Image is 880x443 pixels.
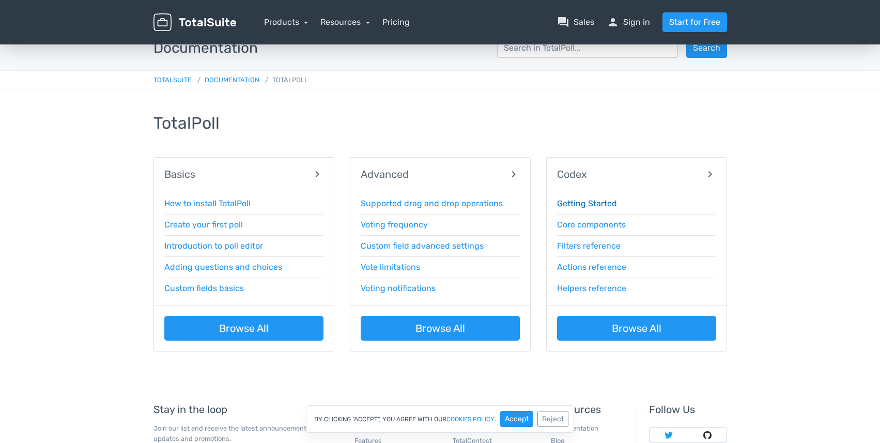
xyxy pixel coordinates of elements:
[551,404,628,415] h5: Resources
[164,262,282,272] a: Adding questions and choices
[193,76,259,84] a: Documentation
[446,416,495,422] a: cookies policy
[557,220,626,230] a: Core components
[361,283,436,293] a: Voting notifications
[164,169,195,180] span: Basics
[686,38,727,58] button: Search
[557,241,621,251] a: Filters reference
[361,262,420,272] a: Vote limitations
[500,411,533,427] button: Accept
[311,168,323,180] span: chevron_right
[607,16,619,28] span: person
[164,198,251,208] a: How to install TotalPoll
[153,76,192,84] a: TotalSuite
[557,283,626,293] a: Helpers reference
[665,431,673,439] img: Follow TotalSuite on Twitter
[164,283,244,293] a: Custom fields basics
[164,316,323,341] a: Browse All
[153,404,330,415] h5: Stay in the loop
[361,241,484,251] a: Custom field advanced settings
[557,16,594,28] a: question_answerSales
[153,114,727,132] h2: TotalPoll
[361,220,428,230] a: Voting frequency
[557,16,569,28] span: question_answer
[361,169,409,180] span: Advanced
[649,404,727,415] h5: Follow Us
[164,220,243,230] a: Create your first poll
[453,404,530,415] h5: Products
[264,17,308,27] a: Products
[557,262,626,272] a: Actions reference
[361,316,520,341] a: Browse All
[537,411,568,427] button: Reject
[320,17,370,27] a: Resources
[361,168,520,180] a: Advanced chevron_right
[354,404,432,415] h5: TotalSuite
[497,38,678,58] input: Search in TotalPoll...
[361,198,503,208] a: Supported drag and drop operations
[153,13,236,32] img: TotalSuite for WordPress
[306,405,574,433] div: By clicking "Accept", you agree with our .
[704,168,716,180] span: chevron_right
[662,12,727,32] a: Start for Free
[607,16,650,28] a: personSign in
[557,198,617,208] a: Getting Started
[261,76,308,84] span: TotalPoll
[164,241,263,251] a: Introduction to poll editor
[557,168,716,180] a: Codex chevron_right
[557,169,587,180] span: Codex
[703,431,712,439] img: Follow TotalSuite on Github
[557,316,716,341] a: Browse All
[153,40,482,56] h3: Documentation
[164,168,323,180] a: Basics chevron_right
[382,16,410,28] a: Pricing
[153,423,330,443] p: Join our list and receive the latest announcements, updates and promotions.
[507,168,520,180] span: chevron_right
